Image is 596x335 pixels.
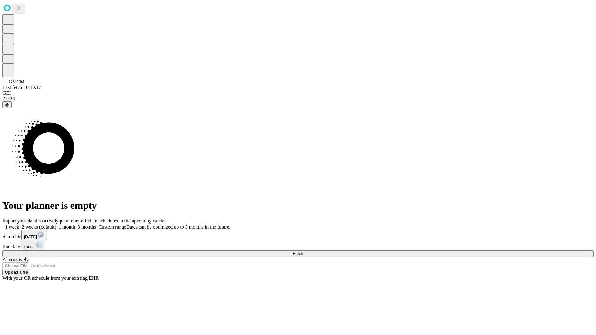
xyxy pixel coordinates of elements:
[21,230,47,240] button: [DATE]
[2,230,594,240] div: Start date
[2,90,594,96] div: GEI
[78,224,96,230] span: 3 months
[22,224,56,230] span: 2 weeks (default)
[2,269,30,275] button: Upload a file
[36,218,166,223] span: Proactively plan more efficient schedules in the upcoming weeks.
[5,102,9,107] span: @
[2,257,29,262] span: Alternatively
[22,245,35,249] span: [DATE]
[9,79,25,84] span: GMCM
[2,85,41,90] span: Last fetch: 10:10:17
[2,101,12,108] button: @
[59,224,75,230] span: 1 month
[20,240,45,250] button: [DATE]
[2,200,594,211] h1: Your planner is empty
[24,234,37,239] span: [DATE]
[2,275,99,281] span: With your OR schedule from your existing EHR
[5,224,19,230] span: 1 week
[2,96,594,101] div: 2.0.241
[2,240,594,250] div: End date
[98,224,126,230] span: Custom range
[2,250,594,257] button: Fetch
[126,224,230,230] span: Dates can be optimized up to 3 months in the future.
[2,218,36,223] span: Import your data
[293,251,303,256] span: Fetch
